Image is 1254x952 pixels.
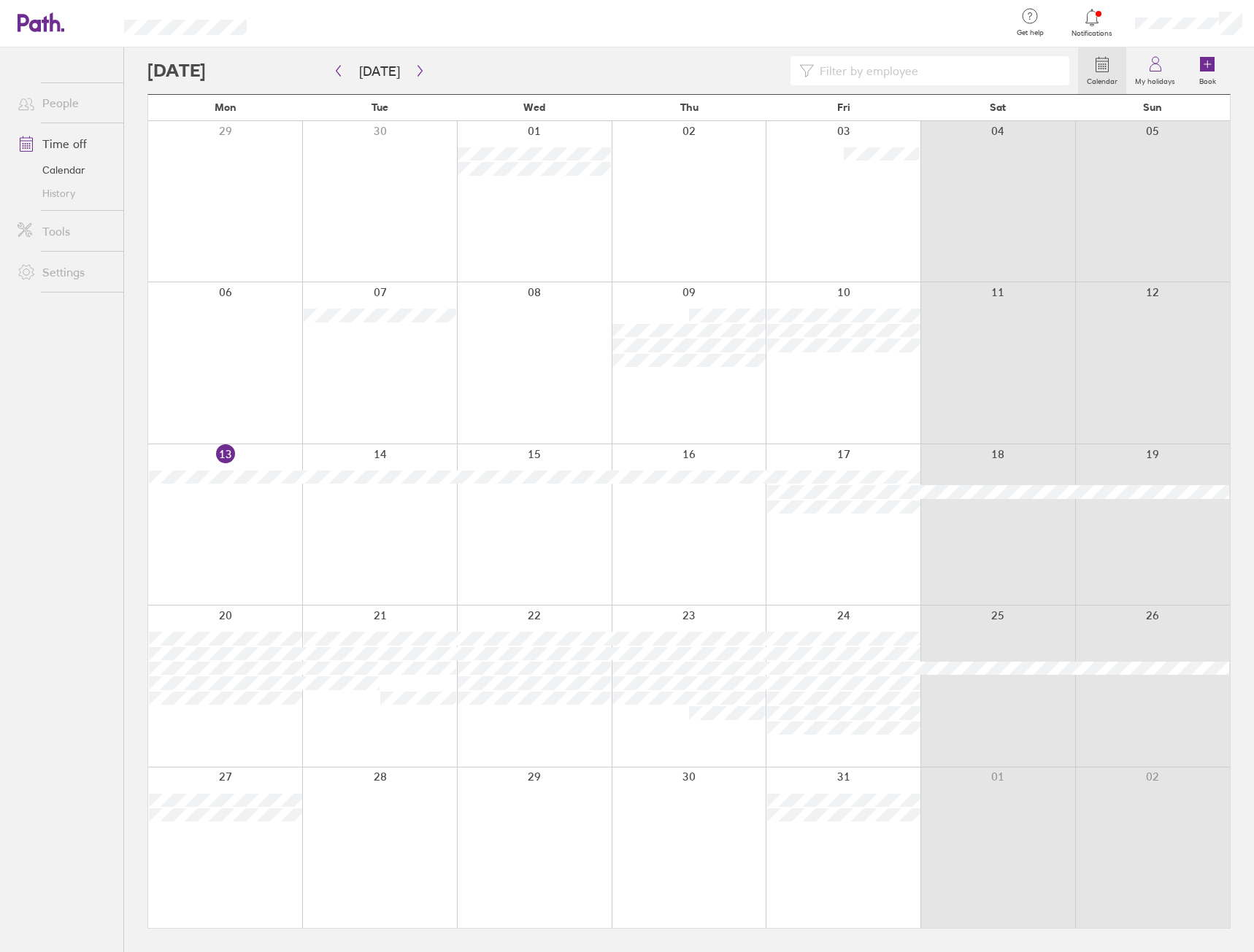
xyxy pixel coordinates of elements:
[1069,7,1116,38] a: Notifications
[215,101,236,113] span: Mon
[6,258,123,287] a: Settings
[1078,47,1126,94] a: Calendar
[837,101,850,113] span: Fri
[347,59,412,83] button: [DATE]
[1078,73,1126,86] label: Calendar
[6,182,123,205] a: History
[6,217,123,246] a: Tools
[523,101,545,113] span: Wed
[6,88,123,117] a: People
[814,57,1061,85] input: Filter by employee
[680,101,699,113] span: Thu
[990,101,1006,113] span: Sat
[372,101,388,113] span: Tue
[6,129,123,158] a: Time off
[1126,47,1184,94] a: My holidays
[1069,29,1116,38] span: Notifications
[6,158,123,182] a: Calendar
[1126,73,1184,86] label: My holidays
[1007,28,1054,37] span: Get help
[1143,101,1162,113] span: Sun
[1184,47,1231,94] a: Book
[1190,73,1225,86] label: Book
